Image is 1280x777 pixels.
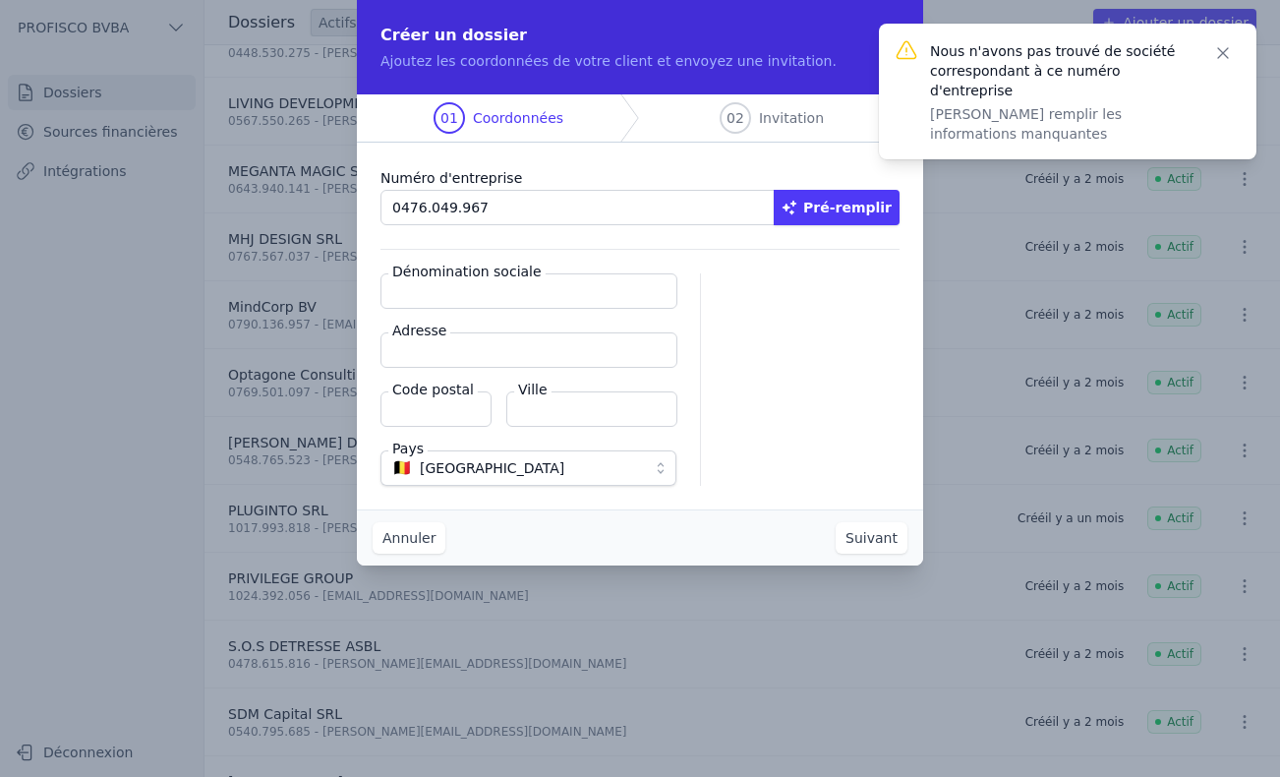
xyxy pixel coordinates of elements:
h2: Créer un dossier [380,24,900,47]
label: Numéro d'entreprise [380,166,900,190]
label: Dénomination sociale [388,262,546,281]
nav: Progress [357,94,923,143]
button: Suivant [836,522,907,554]
label: Pays [388,439,428,458]
label: Ville [514,380,552,399]
span: Coordonnées [473,108,563,128]
p: [PERSON_NAME] remplir les informations manquantes [930,104,1190,144]
span: [GEOGRAPHIC_DATA] [420,456,564,480]
span: 01 [440,108,458,128]
p: Ajoutez les coordonnées de votre client et envoyez une invitation. [380,51,900,71]
span: Invitation [759,108,824,128]
button: Pré-remplir [774,190,900,225]
p: Nous n'avons pas trouvé de société correspondant à ce numéro d'entreprise [930,41,1190,100]
button: 🇧🇪 [GEOGRAPHIC_DATA] [380,450,676,486]
label: Code postal [388,380,478,399]
label: Adresse [388,321,450,340]
span: 02 [727,108,744,128]
button: Annuler [373,522,445,554]
span: 🇧🇪 [392,462,412,474]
